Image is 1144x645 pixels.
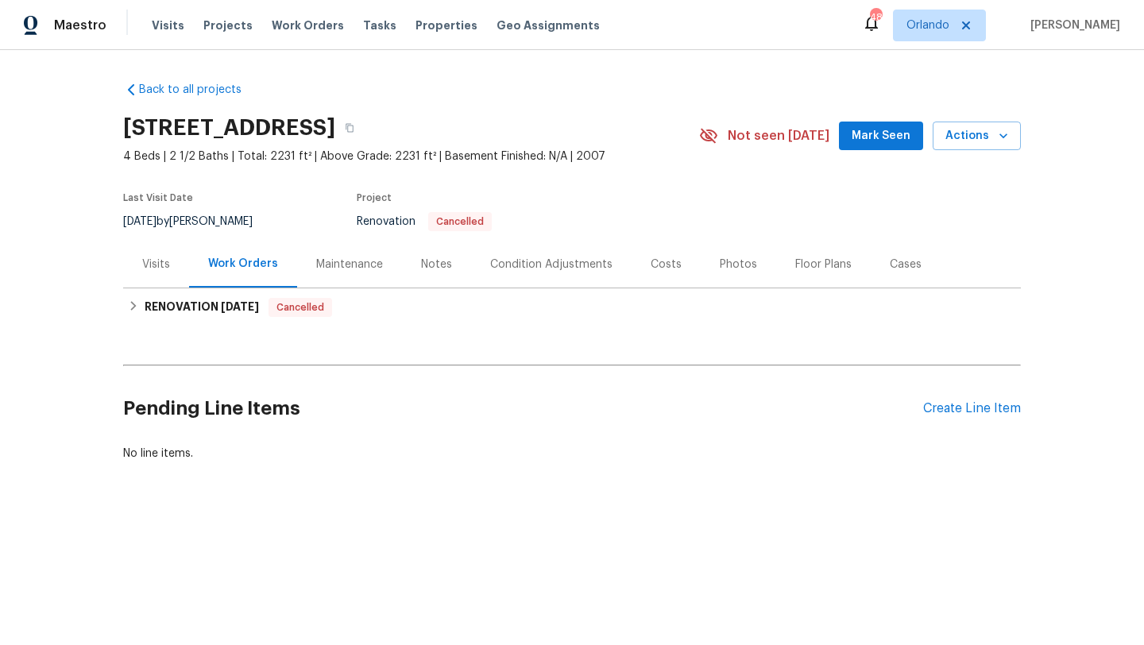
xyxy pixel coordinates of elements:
span: Project [357,193,392,203]
span: [DATE] [123,216,157,227]
span: Properties [415,17,477,33]
h2: Pending Line Items [123,372,923,446]
div: Costs [651,257,682,272]
span: Projects [203,17,253,33]
div: Floor Plans [795,257,852,272]
div: Notes [421,257,452,272]
div: Cases [890,257,922,272]
h2: [STREET_ADDRESS] [123,120,335,136]
span: Renovation [357,216,492,227]
div: Photos [720,257,757,272]
div: Visits [142,257,170,272]
span: [PERSON_NAME] [1024,17,1120,33]
span: Actions [945,126,1008,146]
div: Work Orders [208,256,278,272]
div: RENOVATION [DATE]Cancelled [123,288,1021,326]
span: 4 Beds | 2 1/2 Baths | Total: 2231 ft² | Above Grade: 2231 ft² | Basement Finished: N/A | 2007 [123,149,699,164]
span: Mark Seen [852,126,910,146]
div: Create Line Item [923,401,1021,416]
span: Tasks [363,20,396,31]
span: Cancelled [430,217,490,226]
span: Not seen [DATE] [728,128,829,144]
span: Work Orders [272,17,344,33]
div: Condition Adjustments [490,257,613,272]
button: Mark Seen [839,122,923,151]
button: Actions [933,122,1021,151]
span: Geo Assignments [497,17,600,33]
span: Maestro [54,17,106,33]
div: 48 [870,10,881,25]
button: Copy Address [335,114,364,142]
a: Back to all projects [123,82,276,98]
div: Maintenance [316,257,383,272]
span: Cancelled [270,299,330,315]
h6: RENOVATION [145,298,259,317]
span: Orlando [906,17,949,33]
span: Last Visit Date [123,193,193,203]
div: by [PERSON_NAME] [123,212,272,231]
span: Visits [152,17,184,33]
div: No line items. [123,446,1021,462]
span: [DATE] [221,301,259,312]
